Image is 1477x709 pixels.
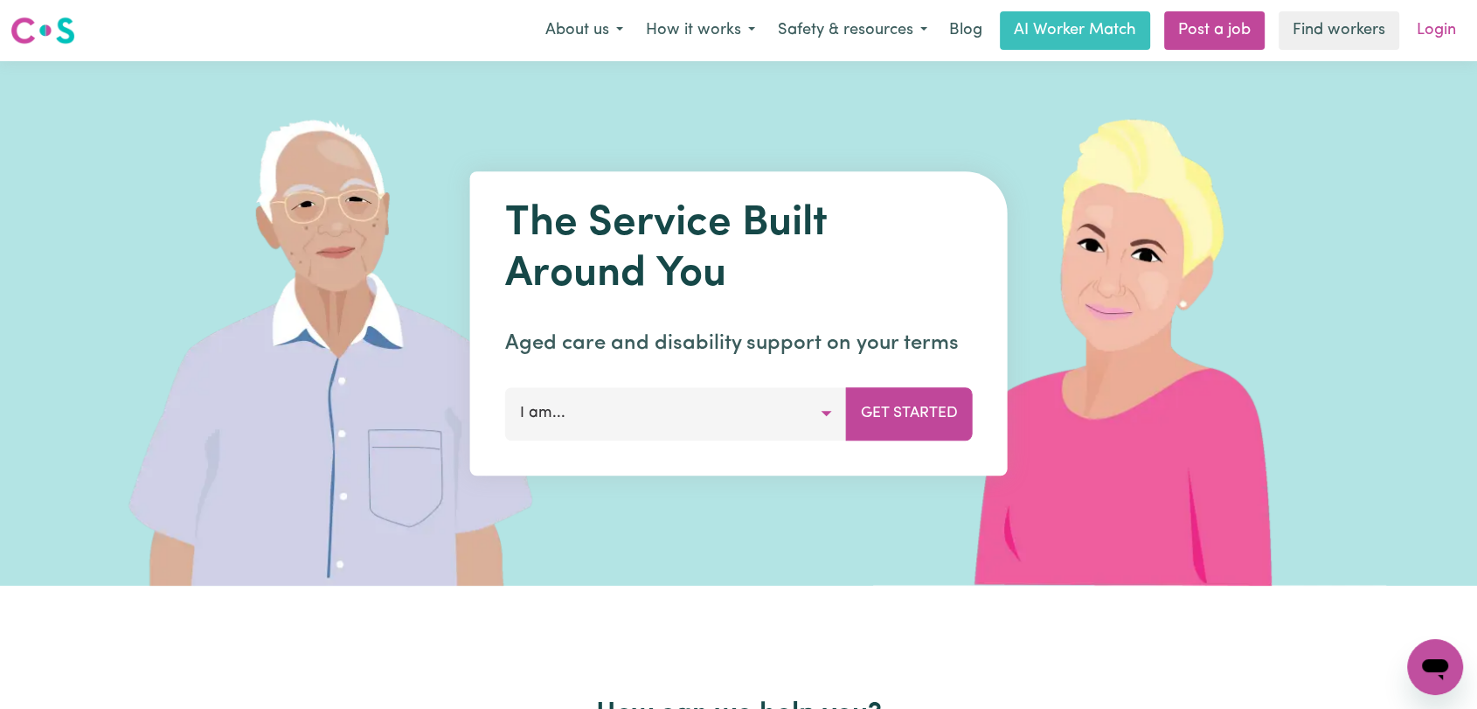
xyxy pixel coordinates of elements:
[10,10,75,51] a: Careseekers logo
[634,12,766,49] button: How it works
[846,387,973,440] button: Get Started
[505,199,973,300] h1: The Service Built Around You
[505,387,847,440] button: I am...
[1279,11,1399,50] a: Find workers
[1000,11,1150,50] a: AI Worker Match
[1407,639,1463,695] iframe: Button to launch messaging window
[1164,11,1265,50] a: Post a job
[766,12,939,49] button: Safety & resources
[939,11,993,50] a: Blog
[505,328,973,359] p: Aged care and disability support on your terms
[534,12,634,49] button: About us
[10,15,75,46] img: Careseekers logo
[1406,11,1467,50] a: Login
